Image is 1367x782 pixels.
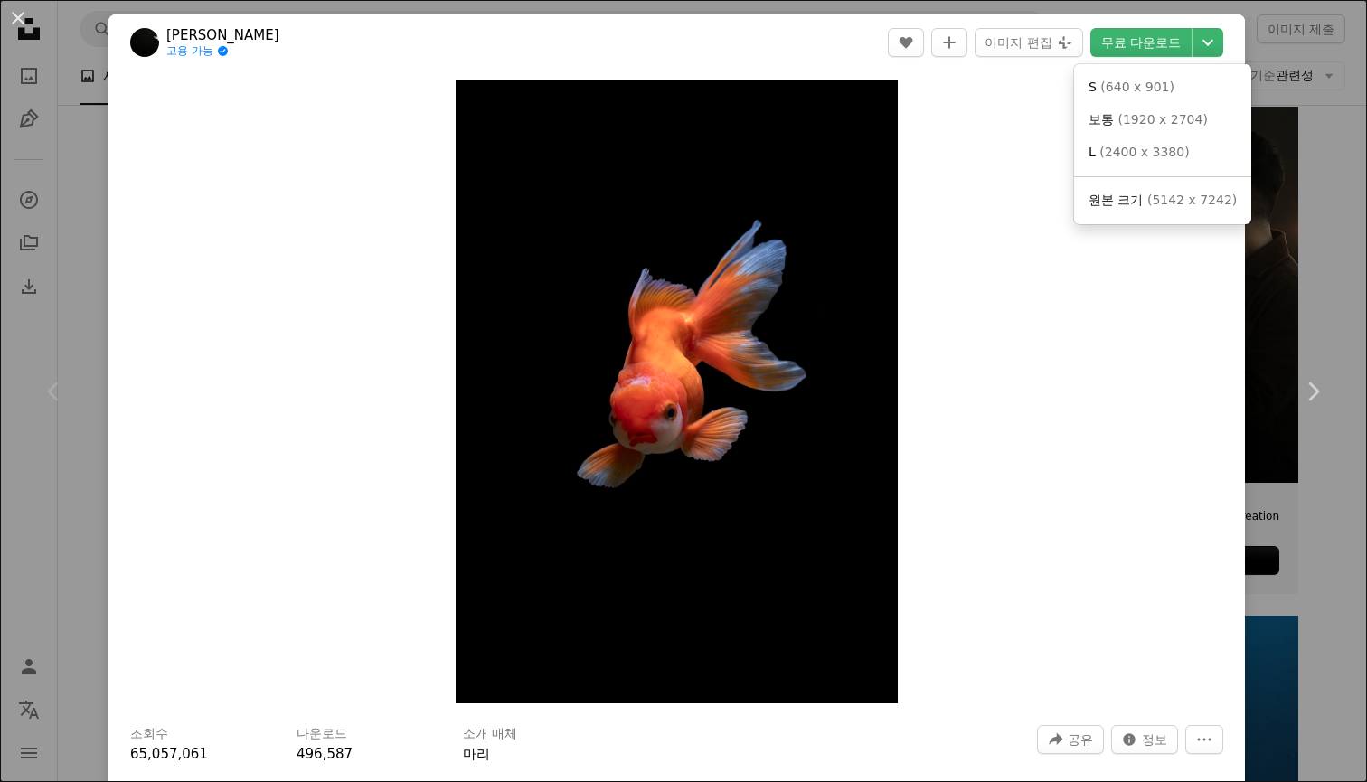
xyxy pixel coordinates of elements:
[1100,80,1174,94] span: ( 640 x 901 )
[1099,145,1189,159] span: ( 2400 x 3380 )
[1089,145,1096,159] span: L
[1117,112,1207,127] span: ( 1920 x 2704 )
[1089,193,1143,207] span: 원본 크기
[1089,80,1097,94] span: S
[1147,193,1237,207] span: ( 5142 x 7242 )
[1193,28,1223,57] button: 다운로드 크기 선택
[1074,64,1251,224] div: 다운로드 크기 선택
[1089,112,1114,127] span: 보통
